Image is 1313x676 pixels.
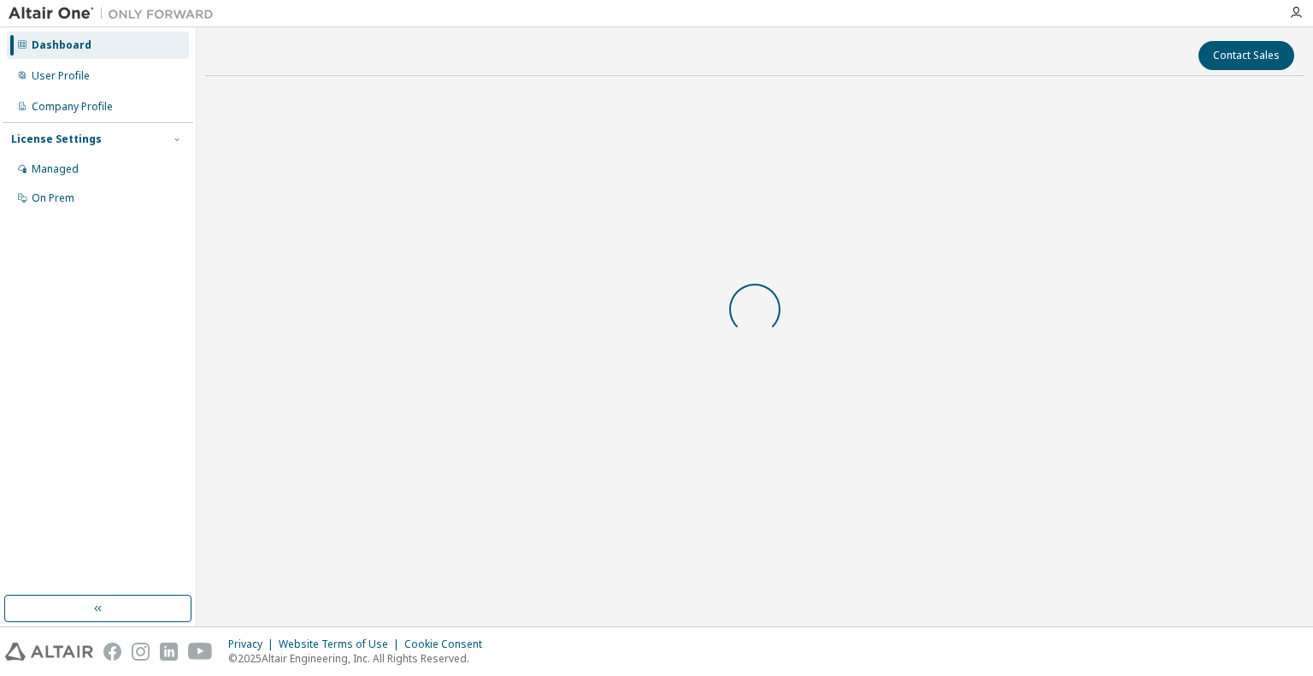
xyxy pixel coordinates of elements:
div: Cookie Consent [404,638,492,651]
img: linkedin.svg [160,643,178,661]
div: On Prem [32,191,74,205]
img: facebook.svg [103,643,121,661]
div: Privacy [228,638,279,651]
div: User Profile [32,69,90,83]
div: Managed [32,162,79,176]
button: Contact Sales [1198,41,1294,70]
img: altair_logo.svg [5,643,93,661]
img: Altair One [9,5,222,22]
div: License Settings [11,132,102,146]
div: Dashboard [32,38,91,52]
img: instagram.svg [132,643,150,661]
div: Website Terms of Use [279,638,404,651]
img: youtube.svg [188,643,213,661]
p: © 2025 Altair Engineering, Inc. All Rights Reserved. [228,651,492,666]
div: Company Profile [32,100,113,114]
